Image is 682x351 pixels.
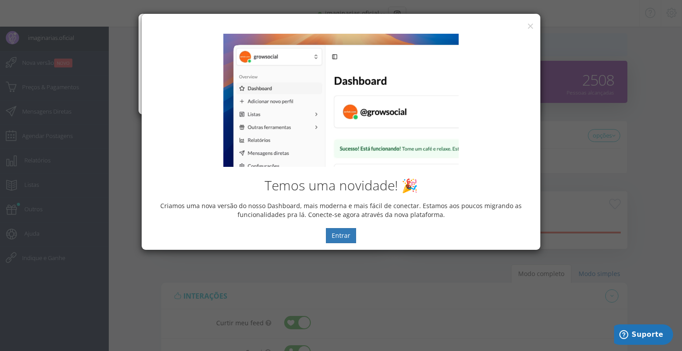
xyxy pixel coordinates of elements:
button: Entrar [326,228,356,243]
h2: Temos uma novidade! 🎉 [148,178,534,193]
img: New Dashboard [223,34,459,167]
p: Criamos uma nova versão do nosso Dashboard, mais moderna e mais fácil de conectar. Estamos aos po... [148,201,534,219]
iframe: Abre um widget para que você possa encontrar mais informações [614,324,673,347]
button: × [527,20,534,32]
